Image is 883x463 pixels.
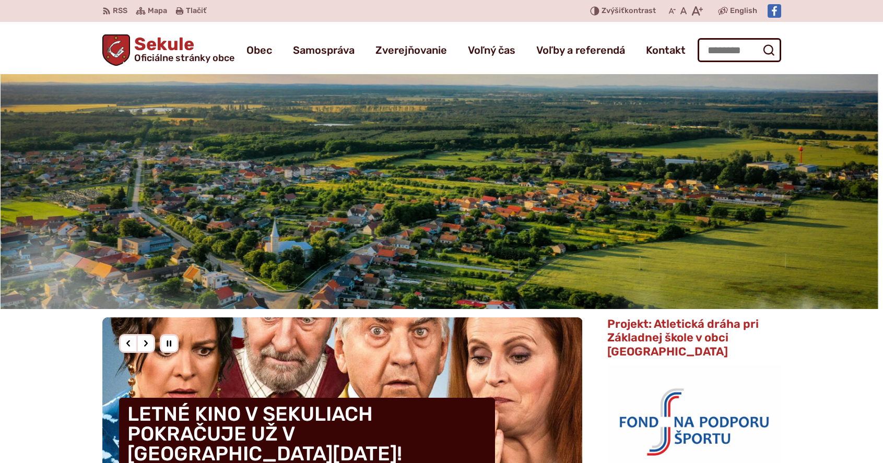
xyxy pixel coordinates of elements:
span: Zvýšiť [602,6,625,15]
span: English [730,5,757,17]
span: Mapa [148,5,167,17]
span: Tlačiť [186,7,206,16]
a: Kontakt [646,35,686,65]
h1: Sekule [130,35,234,63]
img: Prejsť na Facebook stránku [768,4,781,18]
div: Pozastaviť pohyb slajdera [160,334,179,353]
a: Logo Sekule, prejsť na domovskú stránku. [102,34,235,66]
div: Predošlý slajd [119,334,138,353]
a: Obec [246,35,272,65]
span: RSS [113,5,127,17]
span: Oficiálne stránky obce [134,53,234,63]
span: kontrast [602,7,656,16]
div: Nasledujúci slajd [136,334,155,353]
a: English [728,5,759,17]
a: Voľby a referendá [536,35,625,65]
span: Projekt: Atletická dráha pri Základnej škole v obci [GEOGRAPHIC_DATA] [607,317,759,359]
a: Zverejňovanie [375,35,447,65]
a: Voľný čas [468,35,515,65]
a: Samospráva [293,35,355,65]
img: Prejsť na domovskú stránku [102,34,131,66]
